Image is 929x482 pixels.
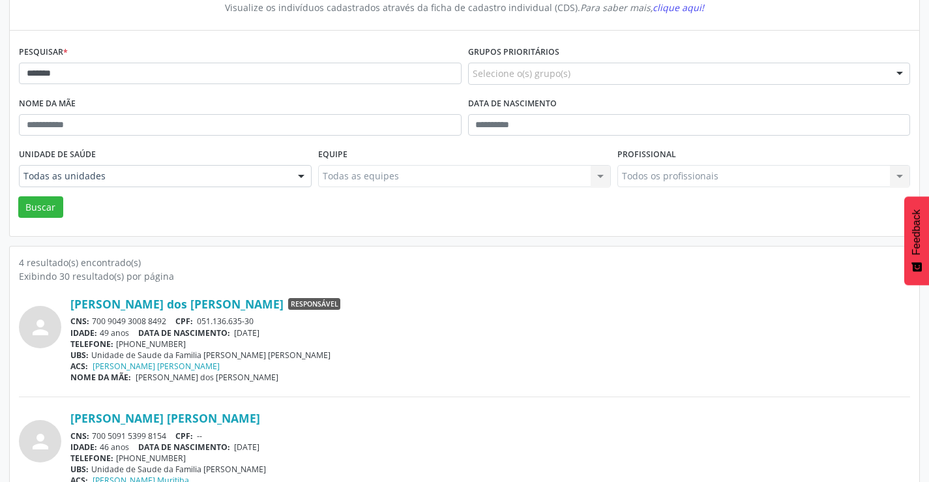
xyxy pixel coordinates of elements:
span: -- [197,430,202,442]
a: [PERSON_NAME] [PERSON_NAME] [70,411,260,425]
span: 051.136.635-30 [197,316,254,327]
span: CNS: [70,316,89,327]
div: [PHONE_NUMBER] [70,339,910,350]
span: TELEFONE: [70,453,113,464]
span: ACS: [70,361,88,372]
i: person [29,316,52,339]
div: Visualize os indivíduos cadastrados através da ficha de cadastro individual (CDS). [28,1,901,14]
span: [DATE] [234,442,259,453]
div: 700 9049 3008 8492 [70,316,910,327]
div: 46 anos [70,442,910,453]
span: TELEFONE: [70,339,113,350]
label: Profissional [617,145,676,165]
button: Buscar [18,196,63,218]
label: Data de nascimento [468,94,557,114]
span: CPF: [175,430,193,442]
span: CNS: [70,430,89,442]
span: NOME DA MÃE: [70,372,131,383]
div: [PHONE_NUMBER] [70,453,910,464]
span: Responsável [288,298,340,310]
label: Unidade de saúde [19,145,96,165]
div: 49 anos [70,327,910,339]
span: [DATE] [234,327,259,339]
span: clique aqui! [653,1,704,14]
a: [PERSON_NAME] [PERSON_NAME] [93,361,220,372]
label: Equipe [318,145,347,165]
div: Exibindo 30 resultado(s) por página [19,269,910,283]
label: Pesquisar [19,42,68,63]
div: Unidade de Saude da Familia [PERSON_NAME] [70,464,910,475]
span: CPF: [175,316,193,327]
div: Unidade de Saude da Familia [PERSON_NAME] [PERSON_NAME] [70,350,910,361]
button: Feedback - Mostrar pesquisa [904,196,929,285]
span: UBS: [70,350,89,361]
i: Para saber mais, [580,1,704,14]
label: Nome da mãe [19,94,76,114]
label: Grupos prioritários [468,42,559,63]
div: 4 resultado(s) encontrado(s) [19,256,910,269]
span: IDADE: [70,442,97,453]
span: DATA DE NASCIMENTO: [138,327,230,339]
span: [PERSON_NAME] dos [PERSON_NAME] [136,372,278,383]
span: IDADE: [70,327,97,339]
span: DATA DE NASCIMENTO: [138,442,230,453]
span: UBS: [70,464,89,475]
span: Feedback [911,209,922,255]
a: [PERSON_NAME] dos [PERSON_NAME] [70,297,284,311]
span: Todas as unidades [23,170,285,183]
span: Selecione o(s) grupo(s) [473,67,570,80]
div: 700 5091 5399 8154 [70,430,910,442]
